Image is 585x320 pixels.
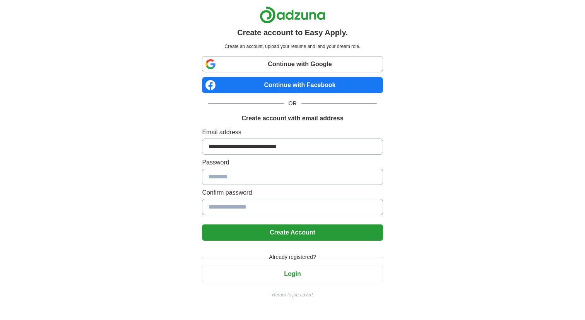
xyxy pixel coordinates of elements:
[202,291,383,298] a: Return to job advert
[264,253,320,261] span: Already registered?
[284,99,301,108] span: OR
[202,56,383,72] a: Continue with Google
[202,188,383,197] label: Confirm password
[237,27,348,38] h1: Create account to Easy Apply.
[202,266,383,282] button: Login
[241,114,343,123] h1: Create account with email address
[202,158,383,167] label: Password
[202,77,383,93] a: Continue with Facebook
[204,43,381,50] p: Create an account, upload your resume and land your dream role.
[202,270,383,277] a: Login
[260,6,325,24] img: Adzuna logo
[202,224,383,241] button: Create Account
[202,128,383,137] label: Email address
